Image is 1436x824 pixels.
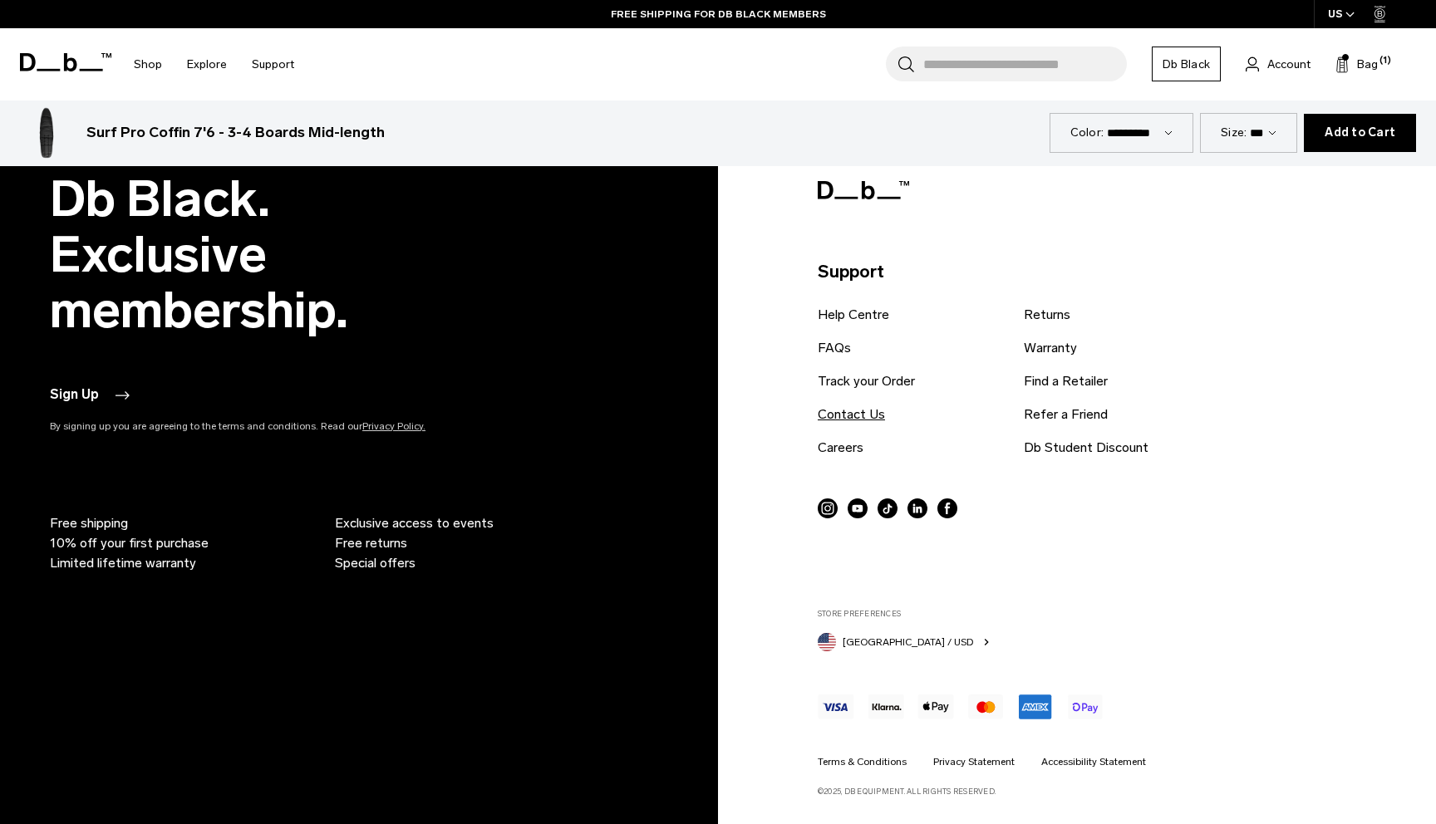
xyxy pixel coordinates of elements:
button: Sign Up [50,385,132,405]
span: (1) [1379,54,1391,68]
a: Account [1246,54,1311,74]
a: FREE SHIPPING FOR DB BLACK MEMBERS [611,7,826,22]
a: Terms & Conditions [818,754,907,769]
a: Help Centre [818,305,889,325]
a: Find a Retailer [1024,371,1108,391]
span: Account [1267,56,1311,73]
a: Shop [134,35,162,94]
a: Db Black [1152,47,1221,81]
p: Support [818,258,1375,285]
span: Free returns [335,533,407,553]
p: ©2025, Db Equipment. All rights reserved. [818,779,1375,797]
a: Explore [187,35,227,94]
label: Color: [1070,124,1104,141]
p: By signing up you are agreeing to the terms and conditions. Read our [50,419,499,434]
img: Surf Pro Coffin 7'6 - 3-4 Boards Mid-length [20,106,73,159]
a: FAQs [818,338,851,358]
a: Contact Us [818,405,885,424]
span: Special offers [335,553,416,573]
a: Support [252,35,294,94]
span: Exclusive access to events [335,513,494,533]
a: Accessibility Statement [1041,754,1146,769]
span: Limited lifetime warranty [50,553,196,573]
button: Add to Cart [1304,114,1416,152]
a: Refer a Friend [1024,405,1108,424]
img: United States [818,633,836,651]
span: Free shipping [50,513,128,533]
h2: Db Black. Exclusive membership. [50,171,499,338]
nav: Main Navigation [121,28,307,101]
a: Warranty [1024,338,1077,358]
a: Privacy Policy. [362,420,425,432]
a: Track your Order [818,371,915,391]
a: Db Student Discount [1024,438,1148,458]
label: Size: [1221,124,1247,141]
button: Bag (1) [1335,54,1378,74]
label: Store Preferences [818,608,1375,620]
a: Returns [1024,305,1070,325]
span: 10% off your first purchase [50,533,209,553]
a: Privacy Statement [933,754,1015,769]
span: [GEOGRAPHIC_DATA] / USD [843,635,973,650]
span: Bag [1357,56,1378,73]
span: Add to Cart [1325,126,1395,140]
button: United States [GEOGRAPHIC_DATA] / USD [818,630,993,651]
h3: Surf Pro Coffin 7'6 - 3-4 Boards Mid-length [86,122,385,144]
a: Careers [818,438,863,458]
